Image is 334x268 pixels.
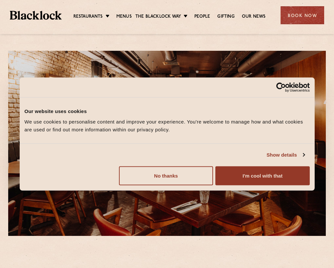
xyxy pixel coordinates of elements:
[119,166,213,185] button: No thanks
[116,13,132,21] a: Menus
[73,13,103,21] a: Restaurants
[281,6,324,24] div: Book Now
[25,107,310,115] div: Our website uses cookies
[194,13,210,21] a: People
[266,151,305,159] a: Show details
[25,118,310,133] div: We use cookies to personalise content and improve your experience. You're welcome to manage how a...
[135,13,181,21] a: The Blacklock Way
[10,11,62,20] img: BL_Textured_Logo-footer-cropped.svg
[242,13,266,21] a: Our News
[217,13,234,21] a: Gifting
[215,166,309,185] button: I'm cool with that
[252,83,310,92] a: Usercentrics Cookiebot - opens in a new window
